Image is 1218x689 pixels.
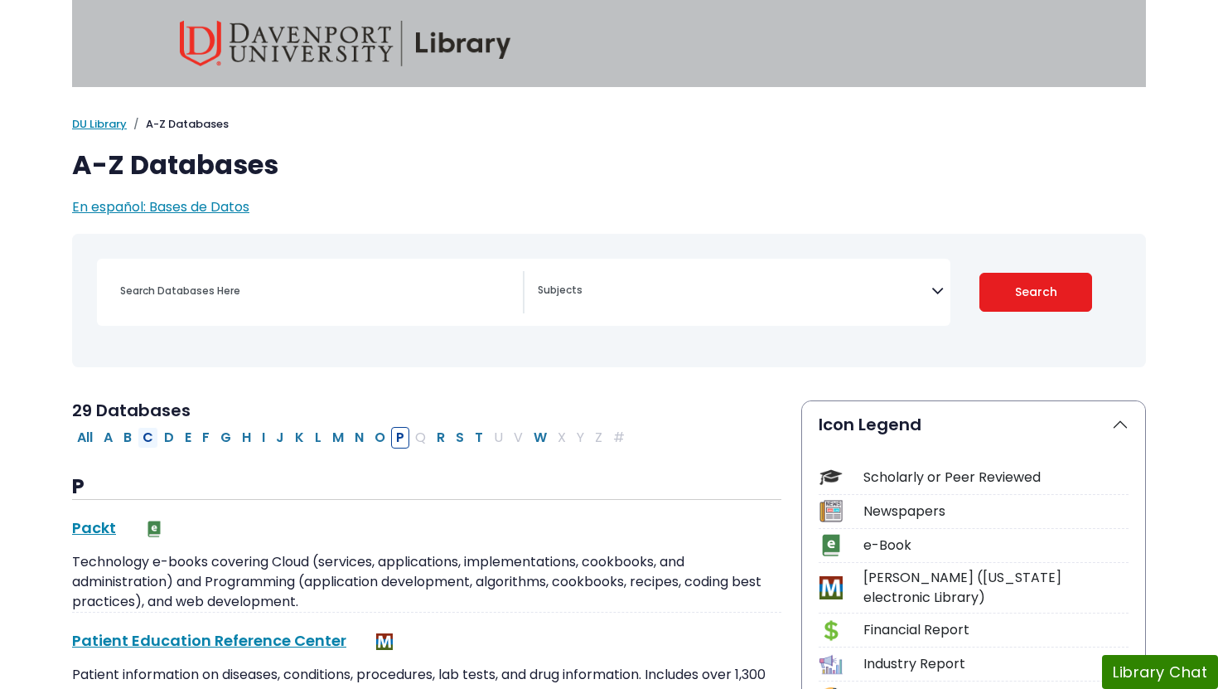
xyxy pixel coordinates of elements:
[215,427,236,449] button: Filter Results G
[180,427,196,449] button: Filter Results E
[72,630,346,651] a: Patient Education Reference Center
[118,427,137,449] button: Filter Results B
[72,399,191,422] span: 29 Databases
[979,273,1093,312] button: Submit for Search Results
[819,576,842,599] img: Icon MeL (Michigan electronic Library)
[290,427,309,449] button: Filter Results K
[159,427,179,449] button: Filter Results D
[72,475,781,500] h3: P
[127,116,229,133] li: A-Z Databases
[72,116,1146,133] nav: breadcrumb
[432,427,450,449] button: Filter Results R
[451,427,469,449] button: Filter Results S
[99,427,118,449] button: Filter Results A
[180,21,511,66] img: Davenport University Library
[863,620,1129,640] div: Financial Report
[237,427,256,449] button: Filter Results H
[72,149,1146,181] h1: A-Z Databases
[310,427,326,449] button: Filter Results L
[819,534,842,556] img: Icon e-Book
[370,427,390,449] button: Filter Results O
[391,427,409,449] button: Filter Results P
[863,468,1129,488] div: Scholarly or Peer Reviewed
[72,427,631,446] div: Alpha-list to filter by first letter of database name
[350,427,369,449] button: Filter Results N
[376,633,393,650] img: MeL (Michigan electronic Library)
[138,427,158,449] button: Filter Results C
[863,502,1129,522] div: Newspapers
[529,427,552,449] button: Filter Results W
[863,536,1129,556] div: e-Book
[146,521,162,537] img: e-Book
[72,427,98,449] button: All
[197,427,215,449] button: Filter Results F
[470,427,488,449] button: Filter Results T
[110,279,523,303] input: Search database by title or keyword
[72,116,127,132] a: DU Library
[271,427,289,449] button: Filter Results J
[819,500,842,522] img: Icon Newspapers
[819,619,842,642] img: Icon Financial Report
[327,427,349,449] button: Filter Results M
[72,234,1146,367] nav: Search filters
[72,517,116,538] a: Packt
[863,568,1129,608] div: [PERSON_NAME] ([US_STATE] electronic Library)
[257,427,270,449] button: Filter Results I
[819,466,842,488] img: Icon Scholarly or Peer Reviewed
[1102,655,1218,689] button: Library Chat
[538,285,931,298] textarea: Search
[819,653,842,676] img: Icon Industry Report
[72,197,249,216] a: En español: Bases de Datos
[863,654,1129,674] div: Industry Report
[72,552,781,612] p: Technology e-books covering Cloud (services, applications, implementations, cookbooks, and admini...
[802,401,1145,448] button: Icon Legend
